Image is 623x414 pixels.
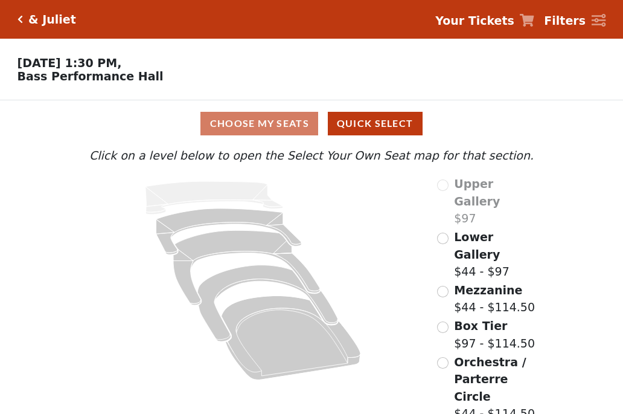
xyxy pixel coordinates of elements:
[222,296,361,380] path: Orchestra / Parterre Circle - Seats Available: 93
[454,282,535,316] label: $44 - $114.50
[18,15,23,24] a: Click here to go back to filters
[328,112,423,135] button: Quick Select
[454,228,537,280] label: $44 - $97
[454,283,522,297] span: Mezzanine
[454,230,500,261] span: Lower Gallery
[454,319,507,332] span: Box Tier
[454,175,537,227] label: $97
[544,14,586,27] strong: Filters
[454,355,526,403] span: Orchestra / Parterre Circle
[435,14,514,27] strong: Your Tickets
[28,13,76,27] h5: & Juliet
[544,12,605,30] a: Filters
[454,177,500,208] span: Upper Gallery
[156,209,302,254] path: Lower Gallery - Seats Available: 116
[454,317,535,352] label: $97 - $114.50
[86,147,537,164] p: Click on a level below to open the Select Your Own Seat map for that section.
[145,181,283,215] path: Upper Gallery - Seats Available: 0
[435,12,534,30] a: Your Tickets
